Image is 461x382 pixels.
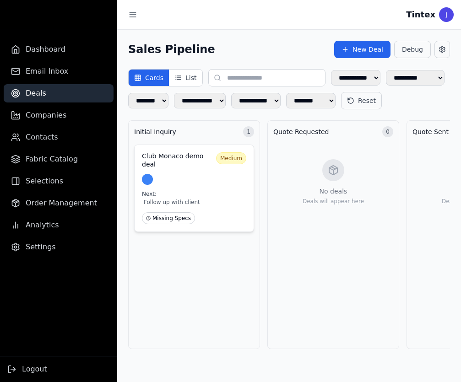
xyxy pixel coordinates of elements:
div: J [439,7,454,22]
h1: Sales Pipeline [128,42,215,57]
span: Email Inbox [26,66,68,77]
a: Fabric Catalog [4,150,114,168]
span: Follow up with client [142,198,246,207]
button: Cards [129,70,169,86]
button: Toggle sidebar [125,6,141,23]
p: Deals will appear here [303,198,364,205]
span: Logout [22,364,47,375]
p: No deals [320,187,347,196]
span: Fabric Catalog [26,154,78,165]
h3: Club Monaco demo deal [142,152,212,168]
a: Order Management [4,194,114,212]
span: Contacts [26,132,58,143]
span: Medium [216,152,246,164]
a: Dashboard [4,40,114,59]
button: New Deal [334,41,390,58]
h3: Quote Sent [412,127,449,136]
span: Companies [26,110,66,121]
span: Deals [26,88,46,99]
a: Email Inbox [4,62,114,81]
a: Companies [4,106,114,124]
button: List [169,70,202,86]
span: Order Management [26,198,97,209]
a: Selections [4,172,114,190]
span: 0 [382,126,393,137]
button: Edit Deal Stages [434,41,450,58]
span: Analytics [26,220,59,231]
h3: Initial Inquiry [134,127,176,136]
button: Debug [394,41,431,58]
span: Next: [142,191,157,197]
div: Tintex [406,8,435,21]
a: Analytics [4,216,114,234]
button: Reset [341,92,382,109]
button: Logout [7,364,47,375]
a: Deals [4,84,114,102]
span: Settings [26,242,56,253]
span: 1 [243,126,254,137]
a: Settings [4,238,114,256]
span: Missing Specs [142,212,195,224]
span: Selections [26,176,63,187]
a: Contacts [4,128,114,146]
span: Dashboard [26,44,65,55]
h3: Quote Requested [273,127,329,136]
